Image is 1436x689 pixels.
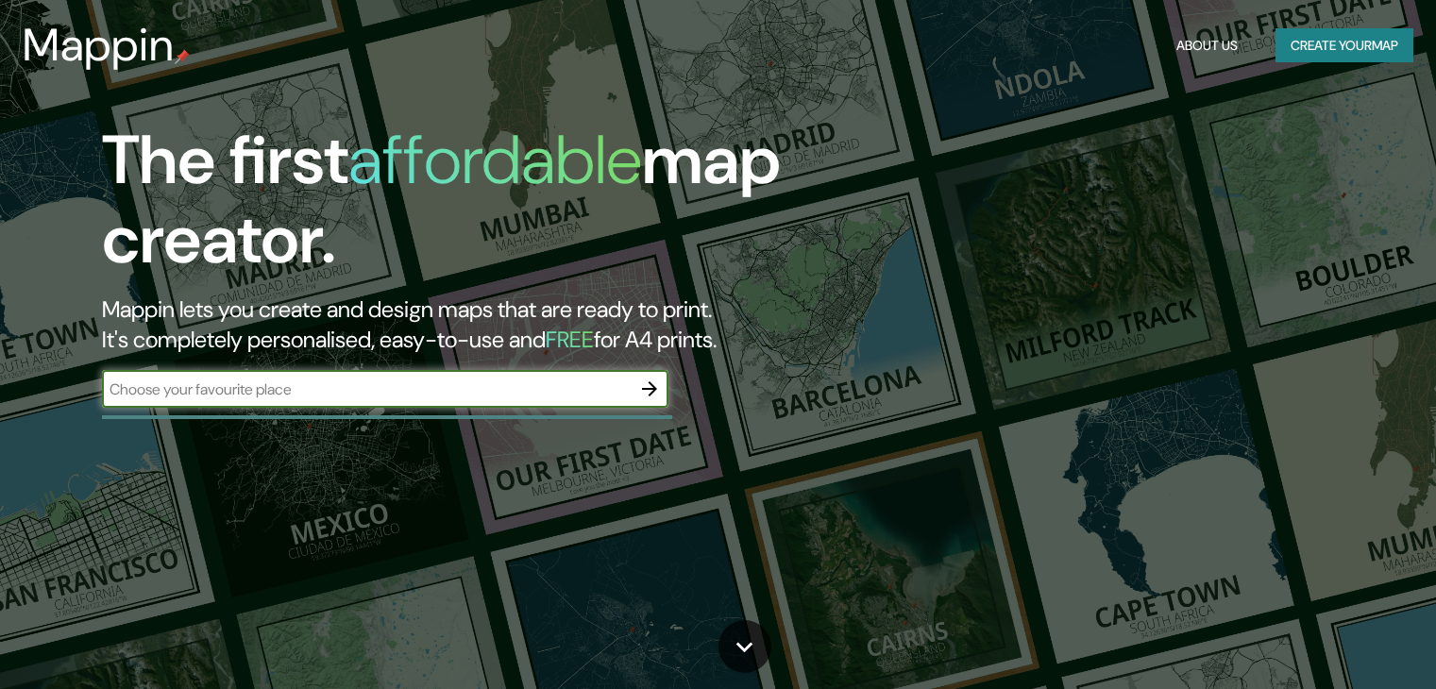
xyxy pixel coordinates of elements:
h2: Mappin lets you create and design maps that are ready to print. It's completely personalised, eas... [102,294,820,355]
h5: FREE [546,325,594,354]
h3: Mappin [23,19,175,72]
h1: affordable [348,116,642,204]
button: Create yourmap [1276,28,1413,63]
input: Choose your favourite place [102,378,631,400]
button: About Us [1169,28,1245,63]
img: mappin-pin [175,49,190,64]
h1: The first map creator. [102,121,820,294]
